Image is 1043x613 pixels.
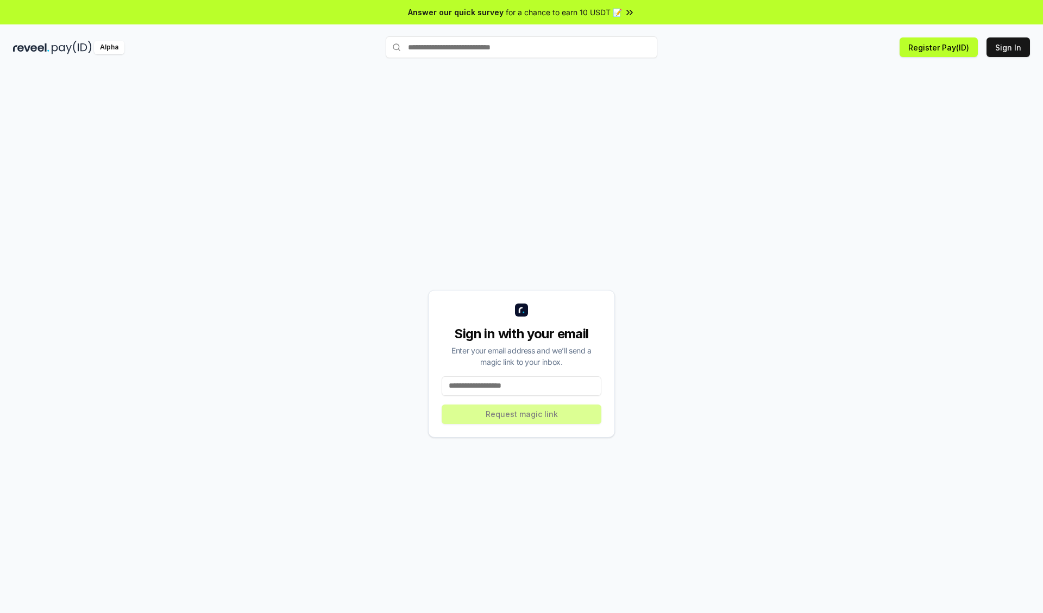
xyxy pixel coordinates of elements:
button: Register Pay(ID) [900,37,978,57]
button: Sign In [987,37,1030,57]
img: reveel_dark [13,41,49,54]
div: Alpha [94,41,124,54]
span: for a chance to earn 10 USDT 📝 [506,7,622,18]
div: Enter your email address and we’ll send a magic link to your inbox. [442,345,601,368]
div: Sign in with your email [442,325,601,343]
img: logo_small [515,304,528,317]
img: pay_id [52,41,92,54]
span: Answer our quick survey [408,7,504,18]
